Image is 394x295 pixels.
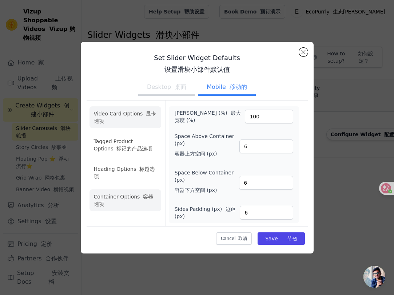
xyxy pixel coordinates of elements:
[175,187,217,193] font: 容器下方空间 (px)
[198,80,256,96] button: Mobile
[230,83,247,90] font: 移动的
[238,236,247,241] font: 取消
[299,48,308,56] button: Close modal
[175,169,239,197] label: Space Below Container (px)
[175,205,240,220] label: Sides Padding (px)
[216,232,252,245] button: Cancel
[89,106,161,128] li: Video Card Options
[175,110,241,123] font: 最大宽度 (%)
[164,66,230,73] font: 设置滑块小部件默认值
[94,194,154,207] font: 容器选项
[175,109,245,124] label: [PERSON_NAME] (%)
[175,83,186,90] font: 桌面
[258,232,305,245] button: Save
[89,189,161,211] li: Container Options
[287,236,297,241] font: 节省
[138,80,195,96] button: Desktop
[175,206,235,219] font: 边距 (px)
[89,134,161,156] li: Tagged Product Options
[363,266,385,288] a: 开放式聊天
[89,162,161,184] li: Heading Options
[175,133,239,160] label: Space Above Container (px)
[116,146,152,152] font: 标记的产品选项
[94,111,156,124] font: 显卡选项
[94,166,155,179] font: 标题选项
[87,54,308,77] h3: Set Slider Widget Defaults
[175,151,217,157] font: 容器上方空间 (px)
